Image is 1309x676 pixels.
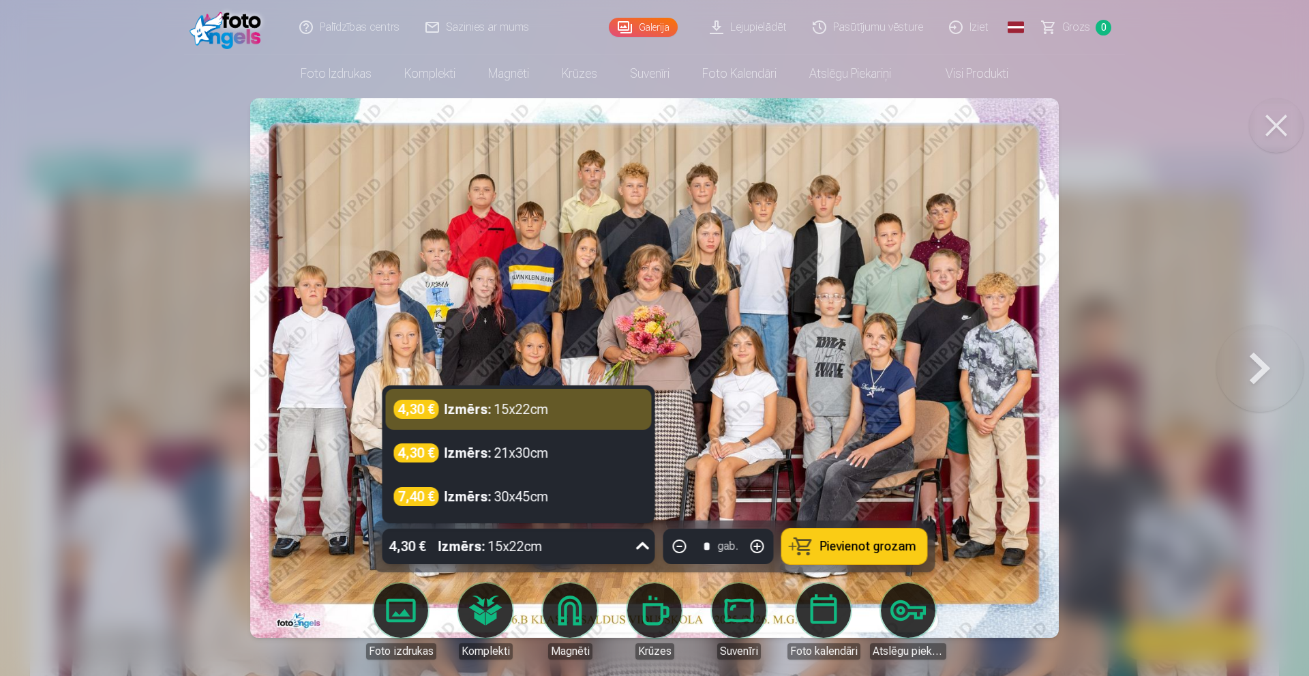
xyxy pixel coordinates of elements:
div: 15x22cm [445,400,549,419]
a: Foto kalendāri [686,55,793,93]
div: Foto izdrukas [366,643,436,660]
div: 21x30cm [445,443,549,462]
a: Suvenīri [614,55,686,93]
a: Visi produkti [907,55,1025,93]
a: Foto izdrukas [363,583,439,660]
a: Krūzes [545,55,614,93]
a: Krūzes [616,583,693,660]
div: gab. [718,538,738,555]
button: Pievienot grozam [782,529,927,564]
a: Foto izdrukas [284,55,388,93]
div: 15x22cm [438,529,543,564]
a: Magnēti [472,55,545,93]
div: Magnēti [548,643,592,660]
a: Komplekti [447,583,524,660]
span: Grozs [1062,19,1090,35]
a: Suvenīri [701,583,777,660]
div: Atslēgu piekariņi [870,643,946,660]
div: 4,30 € [394,400,439,419]
div: Komplekti [459,643,513,660]
div: Suvenīri [717,643,761,660]
strong: Izmērs : [445,487,492,506]
a: Magnēti [532,583,608,660]
a: Komplekti [388,55,472,93]
strong: Izmērs : [445,443,492,462]
a: Foto kalendāri [785,583,862,660]
span: 0 [1096,20,1111,35]
strong: Izmērs : [445,400,492,419]
strong: Izmērs : [438,537,485,556]
a: Atslēgu piekariņi [870,583,946,660]
img: /fa1 [190,5,268,49]
a: Atslēgu piekariņi [793,55,907,93]
span: Pievienot grozam [820,540,916,553]
div: Foto kalendāri [787,643,860,660]
div: 4,30 € [382,529,433,564]
a: Galerija [609,18,678,37]
div: Krūzes [635,643,674,660]
div: 30x45cm [445,487,549,506]
div: 4,30 € [394,443,439,462]
div: 7,40 € [394,487,439,506]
